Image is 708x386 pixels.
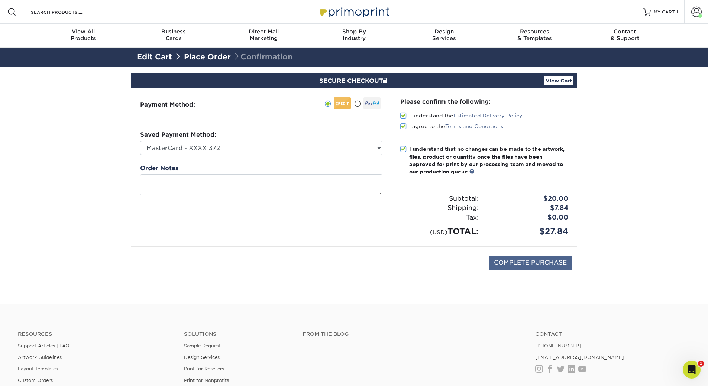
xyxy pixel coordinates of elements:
[400,112,523,119] label: I understand the
[395,194,484,204] div: Subtotal:
[698,361,704,367] span: 1
[395,203,484,213] div: Shipping:
[445,123,503,129] a: Terms and Conditions
[184,331,291,337] h4: Solutions
[489,28,580,42] div: & Templates
[128,24,219,48] a: BusinessCards
[544,76,573,85] a: View Cart
[489,28,580,35] span: Resources
[219,28,309,42] div: Marketing
[137,52,172,61] a: Edit Cart
[140,101,213,108] h3: Payment Method:
[489,24,580,48] a: Resources& Templates
[309,28,399,35] span: Shop By
[430,229,447,235] small: (USD)
[484,213,574,223] div: $0.00
[18,343,69,348] a: Support Articles | FAQ
[309,28,399,42] div: Industry
[399,28,489,42] div: Services
[219,24,309,48] a: Direct MailMarketing
[395,225,484,237] div: TOTAL:
[38,28,129,35] span: View All
[140,130,216,139] label: Saved Payment Method:
[184,354,220,360] a: Design Services
[395,213,484,223] div: Tax:
[399,28,489,35] span: Design
[399,24,489,48] a: DesignServices
[654,9,675,15] span: MY CART
[128,28,219,35] span: Business
[580,28,670,35] span: Contact
[317,4,391,20] img: Primoprint
[30,7,103,16] input: SEARCH PRODUCTS.....
[219,28,309,35] span: Direct Mail
[484,225,574,237] div: $27.84
[409,145,568,176] div: I understand that no changes can be made to the artwork, files, product or quantity once the file...
[535,354,624,360] a: [EMAIL_ADDRESS][DOMAIN_NAME]
[184,343,221,348] a: Sample Request
[580,28,670,42] div: & Support
[303,331,515,337] h4: From the Blog
[319,77,389,84] span: SECURE CHECKOUT
[38,24,129,48] a: View AllProducts
[400,123,503,130] label: I agree to the
[676,9,678,14] span: 1
[580,24,670,48] a: Contact& Support
[184,366,224,372] a: Print for Resellers
[484,194,574,204] div: $20.00
[233,52,292,61] span: Confirmation
[128,28,219,42] div: Cards
[683,361,701,379] iframe: Intercom live chat
[489,256,572,270] input: COMPLETE PURCHASE
[400,97,568,106] div: Please confirm the following:
[140,164,178,173] label: Order Notes
[453,113,523,119] a: Estimated Delivery Policy
[309,24,399,48] a: Shop ByIndustry
[184,52,231,61] a: Place Order
[38,28,129,42] div: Products
[18,354,62,360] a: Artwork Guidelines
[184,377,229,383] a: Print for Nonprofits
[535,343,581,348] a: [PHONE_NUMBER]
[484,203,574,213] div: $7.84
[18,331,173,337] h4: Resources
[137,256,174,278] img: DigiCert Secured Site Seal
[535,331,690,337] a: Contact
